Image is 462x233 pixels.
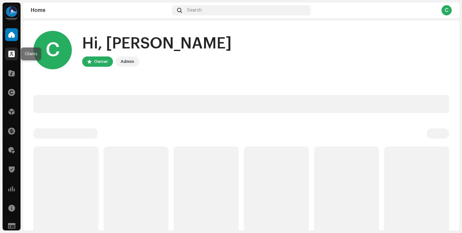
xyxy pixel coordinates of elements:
[121,58,134,65] div: Admin
[187,8,202,13] span: Search
[5,5,18,18] img: 31a4402c-14a3-4296-bd18-489e15b936d7
[33,31,72,69] div: C
[82,33,232,54] div: Hi, [PERSON_NAME]
[31,8,169,13] div: Home
[441,5,452,15] div: C
[94,58,108,65] div: Owner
